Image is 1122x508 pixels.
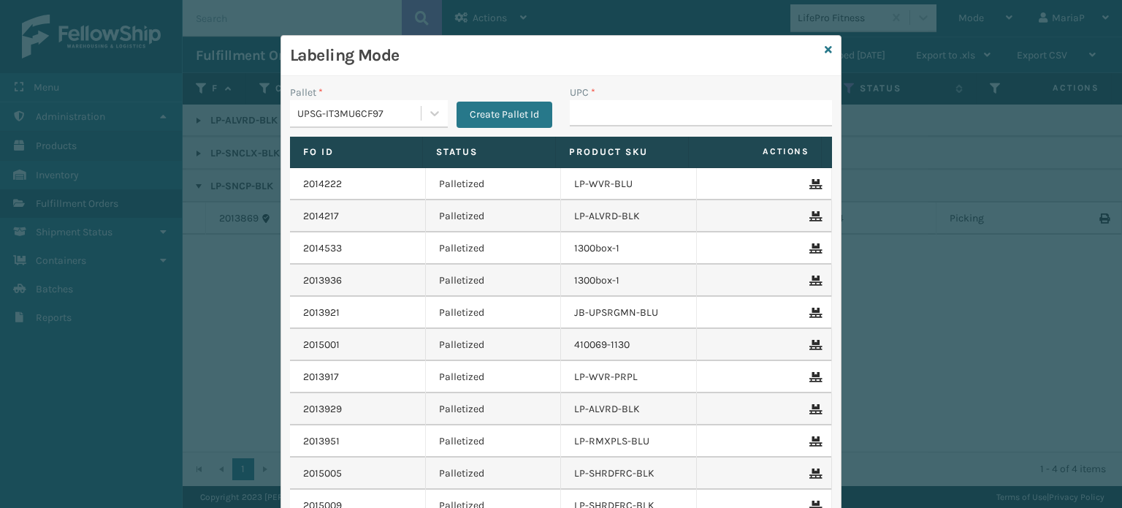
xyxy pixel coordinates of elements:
div: UPSG-IT3MU6CF97 [297,106,422,121]
label: Pallet [290,85,323,100]
td: Palletized [426,458,562,490]
a: 2013929 [303,402,342,417]
i: Remove From Pallet [809,436,818,447]
td: JB-UPSRGMN-BLU [561,297,697,329]
td: LP-WVR-BLU [561,168,697,200]
td: LP-ALVRD-BLK [561,200,697,232]
label: Fo Id [303,145,409,159]
span: Actions [693,140,818,164]
i: Remove From Pallet [809,404,818,414]
td: LP-RMXPLS-BLU [561,425,697,458]
td: LP-ALVRD-BLK [561,393,697,425]
a: 2013917 [303,370,339,384]
label: Status [436,145,542,159]
a: 2014533 [303,241,342,256]
a: 2015001 [303,338,340,352]
button: Create Pallet Id [457,102,552,128]
i: Remove From Pallet [809,276,818,286]
a: 2014217 [303,209,339,224]
td: 1300box-1 [561,232,697,265]
td: Palletized [426,425,562,458]
a: 2013921 [303,306,340,320]
a: 2013936 [303,273,342,288]
td: LP-SHRDFRC-BLK [561,458,697,490]
td: Palletized [426,393,562,425]
label: UPC [570,85,595,100]
i: Remove From Pallet [809,469,818,479]
td: Palletized [426,168,562,200]
td: Palletized [426,265,562,297]
i: Remove From Pallet [809,372,818,382]
i: Remove From Pallet [809,211,818,221]
h3: Labeling Mode [290,45,819,67]
td: Palletized [426,297,562,329]
td: 410069-1130 [561,329,697,361]
i: Remove From Pallet [809,179,818,189]
td: Palletized [426,200,562,232]
i: Remove From Pallet [809,308,818,318]
td: Palletized [426,232,562,265]
td: Palletized [426,361,562,393]
i: Remove From Pallet [809,243,818,254]
td: Palletized [426,329,562,361]
a: 2014222 [303,177,342,192]
td: LP-WVR-PRPL [561,361,697,393]
td: 1300box-1 [561,265,697,297]
a: 2015005 [303,466,342,481]
a: 2013951 [303,434,340,449]
label: Product SKU [569,145,675,159]
i: Remove From Pallet [809,340,818,350]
